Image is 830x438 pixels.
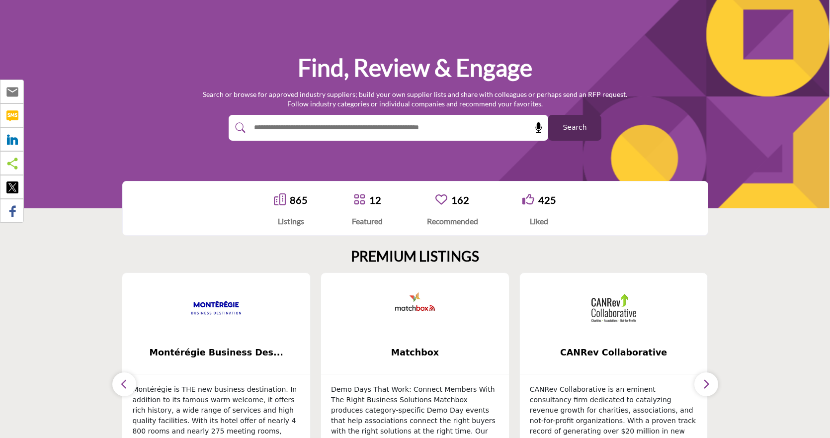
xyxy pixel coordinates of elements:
a: Go to Featured [353,193,365,207]
div: Liked [522,215,556,227]
img: Montérégie Business Destination [191,283,241,333]
a: Go to Recommended [435,193,447,207]
b: Matchbox [336,340,494,366]
a: CANRev Collaborative [520,340,708,366]
div: Featured [352,215,383,227]
img: CANRev Collaborative [589,283,639,333]
h2: PREMIUM LISTINGS [351,248,479,265]
b: CANRev Collaborative [535,340,693,366]
a: 162 [451,194,469,206]
a: 425 [538,194,556,206]
h1: Find, Review & Engage [298,52,532,83]
span: CANRev Collaborative [535,346,693,359]
b: Montérégie Business Destination [137,340,295,366]
a: 865 [290,194,308,206]
i: Go to Liked [522,193,534,205]
span: Matchbox [336,346,494,359]
span: Search [563,122,586,133]
span: Montérégie Business Des... [137,346,295,359]
img: Matchbox [390,283,440,333]
p: Search or browse for approved industry suppliers; build your own supplier lists and share with co... [203,89,627,109]
button: Search [548,115,601,141]
div: Listings [274,215,308,227]
a: Matchbox [321,340,509,366]
div: Recommended [427,215,478,227]
a: Montérégie Business Des... [122,340,310,366]
a: 12 [369,194,381,206]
